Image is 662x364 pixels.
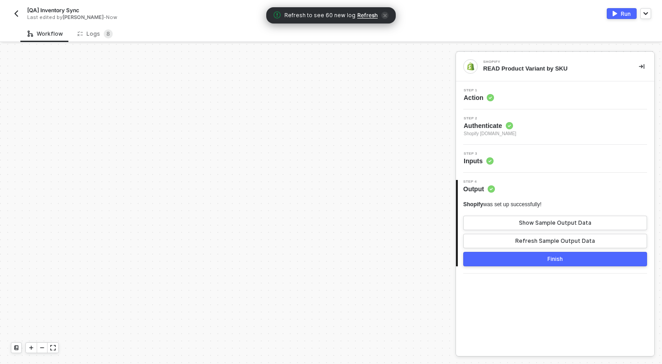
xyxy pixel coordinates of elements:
[621,10,631,18] div: Run
[463,180,495,184] span: Step 4
[104,29,113,38] sup: 8
[13,10,20,17] img: back
[284,11,355,20] span: Refresh to see 60 new log
[466,62,475,71] img: integration-icon
[39,345,45,350] span: icon-minus
[463,234,647,248] button: Refresh Sample Output Data
[464,89,494,92] span: Step 1
[357,12,378,19] span: Refresh
[27,14,310,21] div: Last edited by - Now
[463,201,542,208] div: was set up successfully!
[456,180,654,266] div: Step 4Output Shopifywas set up successfully!Show Sample Output DataRefresh Sample Output DataFinish
[463,252,647,266] button: Finish
[50,345,56,350] span: icon-expand
[607,8,637,19] button: activateRun
[463,201,483,208] span: Shopify
[28,30,63,38] div: Workflow
[273,11,281,19] span: icon-exclamation
[483,60,619,64] div: Shopify
[547,255,563,263] div: Finish
[519,219,591,227] div: Show Sample Output Data
[456,117,654,137] div: Step 2Authenticate Shopify [DOMAIN_NAME]
[27,6,79,14] span: [QA] Inventory Sync
[77,29,113,38] div: Logs
[381,12,389,19] span: icon-close
[29,345,34,350] span: icon-play
[464,156,494,165] span: Inputs
[464,117,516,120] span: Step 2
[463,216,647,230] button: Show Sample Output Data
[456,89,654,102] div: Step 1Action
[464,121,516,130] span: Authenticate
[464,130,516,137] span: Shopify [DOMAIN_NAME]
[464,152,494,156] span: Step 3
[515,237,595,245] div: Refresh Sample Output Data
[463,184,495,194] span: Output
[62,14,104,20] span: [PERSON_NAME]
[456,152,654,165] div: Step 3Inputs
[11,8,22,19] button: back
[106,30,110,37] span: 8
[483,65,624,73] div: READ Product Variant by SKU
[613,11,617,16] img: activate
[639,64,644,69] span: icon-collapse-right
[464,93,494,102] span: Action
